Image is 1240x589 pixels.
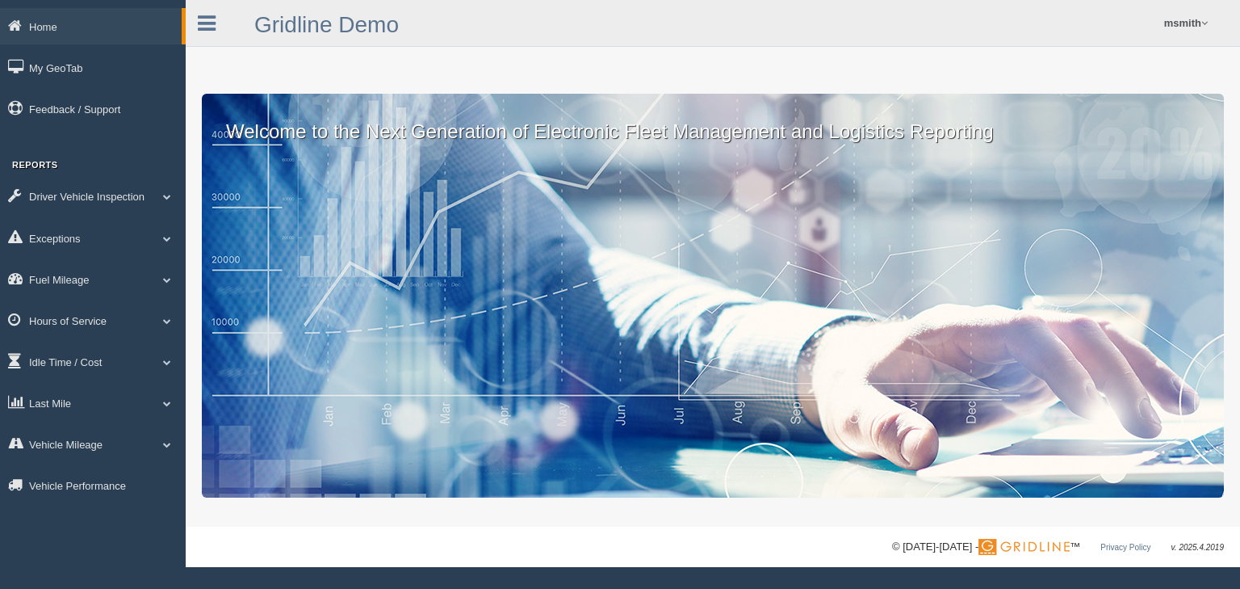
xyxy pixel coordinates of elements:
a: Privacy Policy [1100,543,1150,552]
div: © [DATE]-[DATE] - ™ [892,539,1224,556]
p: Welcome to the Next Generation of Electronic Fleet Management and Logistics Reporting [202,94,1224,145]
a: Gridline Demo [254,12,399,37]
img: Gridline [978,539,1070,555]
span: v. 2025.4.2019 [1171,543,1224,552]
